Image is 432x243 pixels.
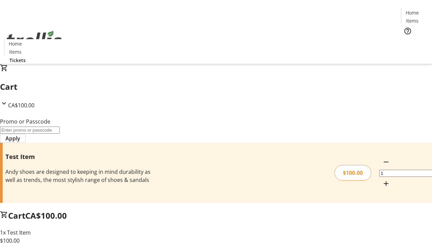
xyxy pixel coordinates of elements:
[4,40,26,47] a: Home
[334,165,371,181] div: $100.00
[8,102,34,109] span: CA$100.00
[401,9,423,16] a: Home
[401,24,414,38] button: Help
[401,39,428,46] a: Tickets
[4,57,31,64] a: Tickets
[5,152,153,161] h3: Test Item
[406,17,418,24] span: Items
[9,48,22,55] span: Items
[379,177,393,190] button: Increment by one
[5,134,20,142] span: Apply
[406,39,423,46] span: Tickets
[9,40,22,47] span: Home
[379,155,393,169] button: Decrement by one
[25,210,67,221] span: CA$100.00
[406,9,419,16] span: Home
[401,17,423,24] a: Items
[4,48,26,55] a: Items
[9,57,26,64] span: Tickets
[5,168,153,184] div: Andy shoes are designed to keeping in mind durability as well as trends, the most stylish range o...
[4,23,64,57] img: Orient E2E Organization hvzJzFsg5a's Logo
